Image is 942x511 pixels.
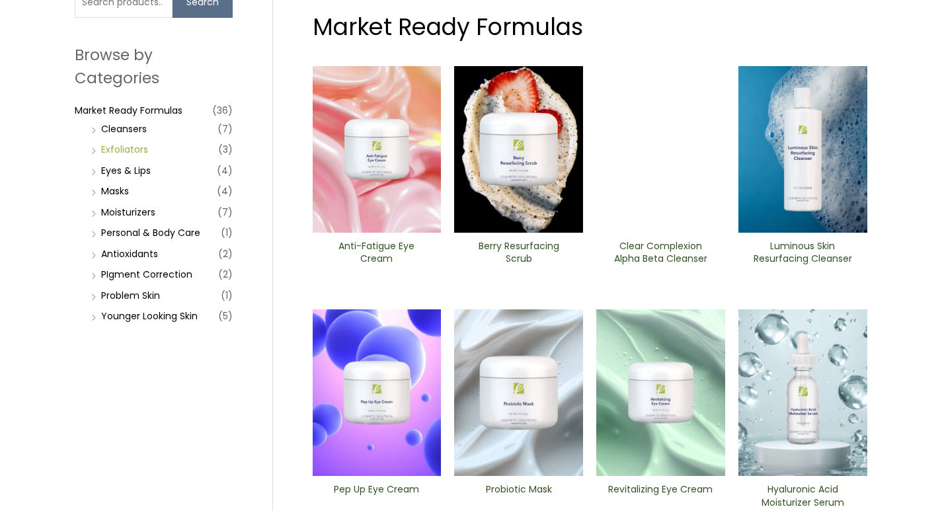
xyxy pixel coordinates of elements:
h2: Probiotic Mask [465,483,572,508]
span: (36) [212,101,233,120]
a: Anti-Fatigue Eye Cream [323,240,430,270]
span: (4) [217,161,233,180]
h2: Hyaluronic Acid Moisturizer Serum [750,483,856,508]
span: (7) [217,120,233,138]
img: Probiotic Mask [454,309,583,476]
span: (3) [218,140,233,159]
img: Revitalizing ​Eye Cream [596,309,725,476]
h2: Luminous Skin Resurfacing ​Cleanser [750,240,856,265]
a: Market Ready Formulas [75,104,182,117]
img: Anti Fatigue Eye Cream [313,66,442,233]
span: (2) [218,265,233,284]
span: (1) [221,223,233,242]
h2: Pep Up Eye Cream [323,483,430,508]
a: Cleansers [101,122,147,136]
img: Clear Complexion Alpha Beta ​Cleanser [596,66,725,233]
h2: Browse by Categories [75,44,233,89]
span: (2) [218,245,233,263]
h1: Market Ready Formulas [313,11,867,43]
h2: Anti-Fatigue Eye Cream [323,240,430,265]
a: Masks [101,184,129,198]
img: Luminous Skin Resurfacing ​Cleanser [738,66,867,233]
img: Berry Resurfacing Scrub [454,66,583,233]
a: Berry Resurfacing Scrub [465,240,572,270]
a: Luminous Skin Resurfacing ​Cleanser [750,240,856,270]
img: Hyaluronic moisturizer Serum [738,309,867,476]
a: Antioxidants [101,247,158,260]
h2: Berry Resurfacing Scrub [465,240,572,265]
span: (5) [218,307,233,325]
h2: Revitalizing ​Eye Cream [608,483,714,508]
h2: Clear Complexion Alpha Beta ​Cleanser [608,240,714,265]
a: Clear Complexion Alpha Beta ​Cleanser [608,240,714,270]
span: (1) [221,286,233,305]
a: Personal & Body Care [101,226,200,239]
span: (7) [217,203,233,221]
span: (4) [217,182,233,200]
img: Pep Up Eye Cream [313,309,442,476]
a: Problem Skin [101,289,160,302]
a: Eyes & Lips [101,164,151,177]
a: Younger Looking Skin [101,309,198,323]
a: Moisturizers [101,206,155,219]
a: PIgment Correction [101,268,192,281]
a: Exfoliators [101,143,148,156]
